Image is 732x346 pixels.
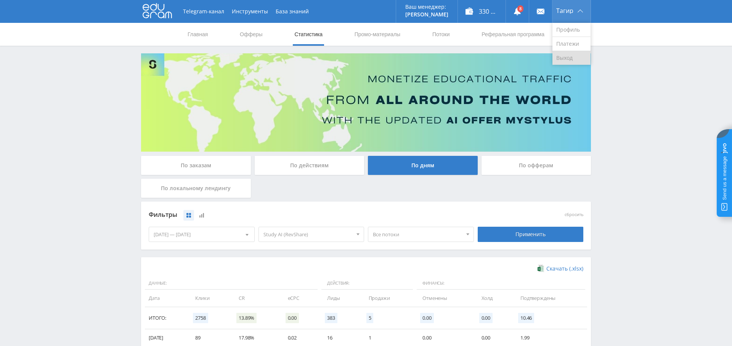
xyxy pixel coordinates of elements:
[552,23,591,37] a: Профиль
[565,212,583,217] button: сбросить
[420,313,433,323] span: 0.00
[325,313,337,323] span: 383
[188,290,231,307] td: Клики
[286,313,299,323] span: 0.00
[263,227,353,242] span: Study AI (RevShare)
[361,290,415,307] td: Продажи
[145,290,188,307] td: Дата
[145,277,318,290] span: Данные:
[145,307,188,329] td: Итого:
[141,179,251,198] div: По локальному лендингу
[354,23,401,46] a: Промо-материалы
[417,277,585,290] span: Финансы:
[556,8,573,14] span: Тагир
[255,156,364,175] div: По действиям
[141,156,251,175] div: По заказам
[538,265,583,272] a: Скачать (.xlsx)
[552,37,591,51] a: Платежи
[538,264,544,272] img: xlsx
[366,313,374,323] span: 5
[482,156,591,175] div: По офферам
[552,51,591,65] a: Выход
[239,23,263,46] a: Офферы
[474,290,513,307] td: Холд
[280,290,320,307] td: eCPC
[415,290,474,307] td: Отменены
[432,23,451,46] a: Потоки
[187,23,209,46] a: Главная
[513,290,587,307] td: Подтверждены
[405,11,448,18] p: [PERSON_NAME]
[319,290,361,307] td: Лиды
[479,313,493,323] span: 0.00
[478,227,584,242] div: Применить
[373,227,462,242] span: Все потоки
[236,313,257,323] span: 13.89%
[405,4,448,10] p: Ваш менеджер:
[294,23,323,46] a: Статистика
[518,313,534,323] span: 10.46
[149,227,254,242] div: [DATE] — [DATE]
[546,266,583,272] span: Скачать (.xlsx)
[193,313,208,323] span: 2758
[149,209,474,221] div: Фильтры
[231,290,280,307] td: CR
[368,156,478,175] div: По дням
[141,53,591,152] img: Banner
[321,277,413,290] span: Действия:
[481,23,545,46] a: Реферальная программа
